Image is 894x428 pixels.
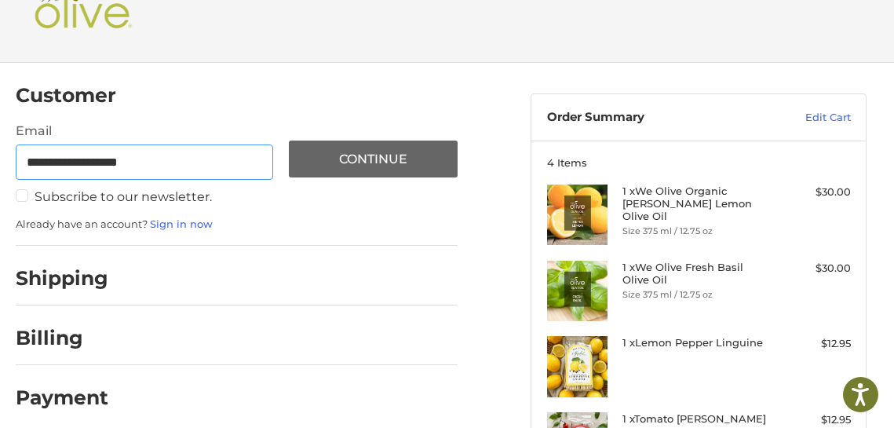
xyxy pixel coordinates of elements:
[622,288,771,302] li: Size 375 ml / 12.75 oz
[289,141,458,177] button: Continue
[181,20,199,39] button: Open LiveChat chat widget
[622,336,771,349] h4: 1 x Lemon Pepper Linguine
[35,189,212,204] span: Subscribe to our newsletter.
[16,266,108,291] h2: Shipping
[16,83,116,108] h2: Customer
[22,24,177,36] p: We're away right now. Please check back later!
[775,412,851,428] div: $12.95
[16,217,458,232] p: Already have an account?
[775,185,851,200] div: $30.00
[16,386,108,410] h2: Payment
[775,261,851,276] div: $30.00
[622,225,771,238] li: Size 375 ml / 12.75 oz
[622,261,771,287] h4: 1 x We Olive Fresh Basil Olive Oil
[622,185,771,223] h4: 1 x We Olive Organic [PERSON_NAME] Lemon Olive Oil
[754,110,851,126] a: Edit Cart
[150,218,213,230] a: Sign in now
[16,122,274,141] label: Email
[16,326,108,350] h2: Billing
[547,156,851,169] h3: 4 Items
[622,412,771,425] h4: 1 x Tomato [PERSON_NAME]
[547,110,754,126] h3: Order Summary
[775,336,851,352] div: $12.95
